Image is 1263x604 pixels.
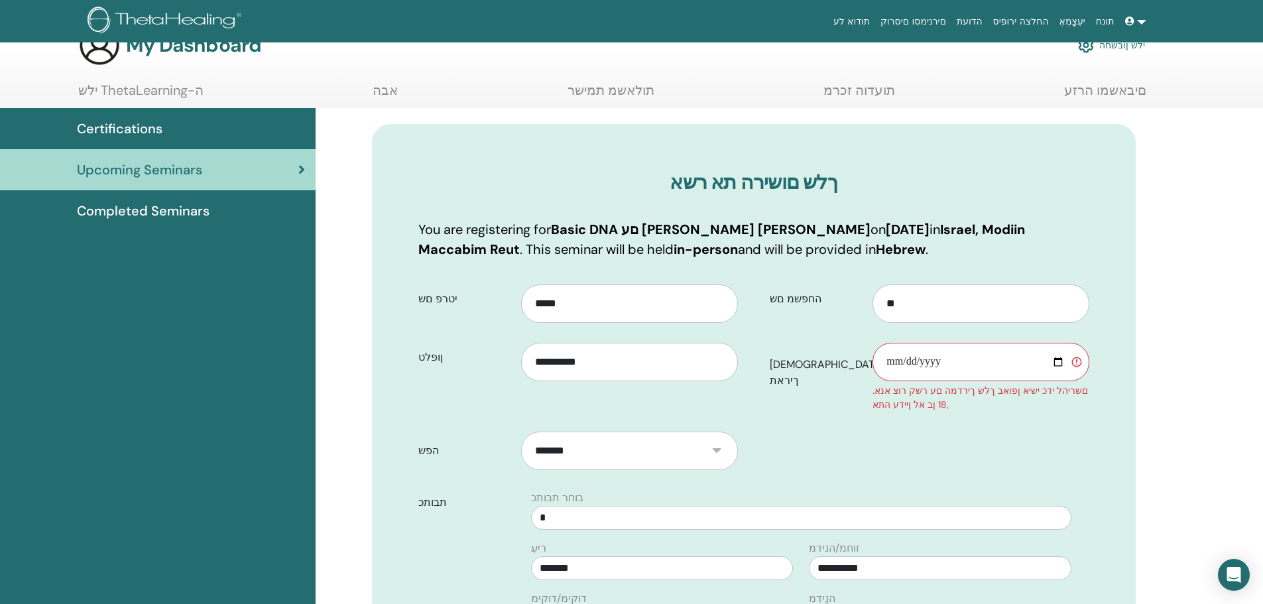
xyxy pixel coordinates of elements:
[126,33,261,57] h3: My Dashboard
[988,9,1054,34] a: החלצה ירופיס
[77,201,210,221] span: Completed Seminars
[418,170,1089,194] h3: ךלש םושירה תא רשא
[408,345,522,370] label: ןופלט
[876,241,926,258] b: Hebrew
[760,352,873,393] label: [DEMOGRAPHIC_DATA] ךיראת
[77,119,162,139] span: Certifications
[760,286,873,312] label: החפשמ םש
[951,9,988,34] a: הדועת
[418,219,1089,259] p: You are registering for on in . This seminar will be held and will be provided in .
[1091,9,1120,34] a: תונח
[551,221,871,238] b: Basic DNA םע [PERSON_NAME] [PERSON_NAME]
[78,24,121,66] img: generic-user-icon.jpg
[886,221,930,238] b: [DATE]
[1078,34,1094,56] img: cog.svg
[872,384,1089,412] div: .םשריהל ידכ ישיא ןפואב ךלש ךירדמה םע רשק רוצ אנא ,18 ןב אל ןיידע התא
[408,438,522,463] label: הפש
[1054,9,1091,34] a: יעִצָמְאֶ
[1064,82,1146,108] a: םיבאשמו הרזע
[531,540,546,556] label: ריעִ
[828,9,875,34] a: תודוא לע
[568,82,654,108] a: תולאשמ תמישר
[875,9,951,34] a: םירנימסו םיסרוק
[373,82,398,108] a: אבה
[408,490,524,515] label: תבותכ
[88,7,246,36] img: logo.png
[408,286,522,312] label: יטרפ םש
[531,490,583,506] label: בוחר תבותכ
[78,82,204,108] a: ילש ThetaLearning-ה
[1078,30,1145,60] a: ילש ןובשחה
[674,241,738,258] b: in-person
[77,160,202,180] span: Upcoming Seminars
[809,540,860,556] label: זוחמ/הנידמ
[823,82,895,108] a: תועדוה זכרמ
[1218,559,1250,591] div: Open Intercom Messenger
